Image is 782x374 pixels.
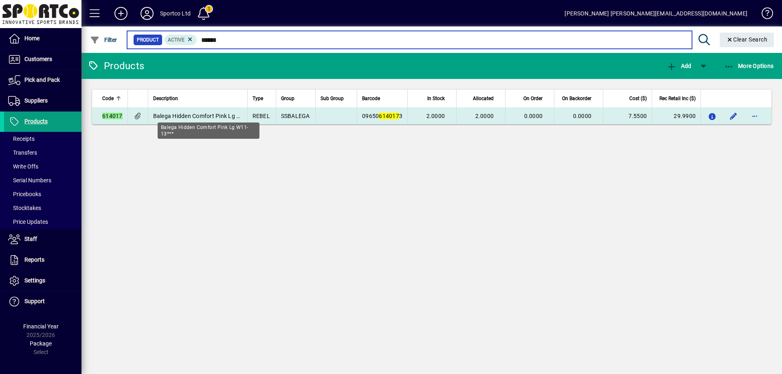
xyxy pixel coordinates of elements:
[153,94,178,103] span: Description
[562,94,591,103] span: On Backorder
[4,70,81,90] a: Pick and Pack
[4,146,81,160] a: Transfers
[756,2,772,28] a: Knowledge Base
[724,63,774,69] span: More Options
[8,136,35,142] span: Receipts
[524,113,543,119] span: 0.0000
[4,229,81,249] a: Staff
[667,63,691,69] span: Add
[168,37,185,43] span: Active
[426,113,445,119] span: 2.0000
[24,56,52,62] span: Customers
[134,6,160,21] button: Profile
[24,118,48,125] span: Products
[362,94,402,103] div: Barcode
[281,94,311,103] div: Group
[30,340,52,347] span: Package
[253,94,263,103] span: Type
[4,291,81,312] a: Support
[652,108,701,124] td: 29.9900
[102,94,114,103] span: Code
[102,94,123,103] div: Code
[461,94,501,103] div: Allocated
[727,109,740,122] button: Edit
[523,94,543,103] span: On Order
[23,323,59,330] span: Financial Year
[8,219,48,225] span: Price Updates
[629,94,647,103] span: Cost ($)
[281,94,294,103] span: Group
[475,113,494,119] span: 2.0000
[427,94,445,103] span: In Stock
[321,94,352,103] div: Sub Group
[24,77,60,83] span: Pick and Pack
[24,298,45,304] span: Support
[4,173,81,187] a: Serial Numbers
[321,94,344,103] span: Sub Group
[362,113,402,119] span: 09650 3
[8,177,51,184] span: Serial Numbers
[253,94,271,103] div: Type
[90,37,117,43] span: Filter
[4,215,81,229] a: Price Updates
[4,271,81,291] a: Settings
[8,191,41,197] span: Pricebooks
[4,91,81,111] a: Suppliers
[24,236,37,242] span: Staff
[573,113,592,119] span: 0.0000
[659,94,696,103] span: Rec Retail Inc ($)
[565,7,747,20] div: [PERSON_NAME] [PERSON_NAME][EMAIL_ADDRESS][DOMAIN_NAME]
[24,256,44,263] span: Reports
[473,94,494,103] span: Allocated
[4,49,81,70] a: Customers
[24,35,40,42] span: Home
[4,250,81,270] a: Reports
[24,277,45,284] span: Settings
[153,113,264,119] span: Balega Hidden Comfort Pink Lg W11-13***
[153,94,242,103] div: Description
[4,201,81,215] a: Stocktakes
[748,109,761,122] button: More options
[379,113,399,119] em: 614017
[8,149,37,156] span: Transfers
[4,28,81,49] a: Home
[253,113,270,119] span: REBEL
[413,94,452,103] div: In Stock
[559,94,599,103] div: On Backorder
[24,97,48,104] span: Suppliers
[362,94,380,103] span: Barcode
[603,108,652,124] td: 7.5500
[165,35,197,45] mat-chip: Activation Status: Active
[158,122,259,139] div: Balega Hidden Comfort Pink Lg W11-13***
[4,160,81,173] a: Write Offs
[8,163,38,170] span: Write Offs
[4,132,81,146] a: Receipts
[722,59,776,73] button: More Options
[8,205,41,211] span: Stocktakes
[665,59,693,73] button: Add
[281,113,310,119] span: SSBALEGA
[137,36,159,44] span: Product
[102,113,123,119] em: 614017
[108,6,134,21] button: Add
[720,33,774,47] button: Clear
[510,94,550,103] div: On Order
[726,36,768,43] span: Clear Search
[4,187,81,201] a: Pricebooks
[88,59,144,72] div: Products
[88,33,119,47] button: Filter
[160,7,191,20] div: Sportco Ltd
